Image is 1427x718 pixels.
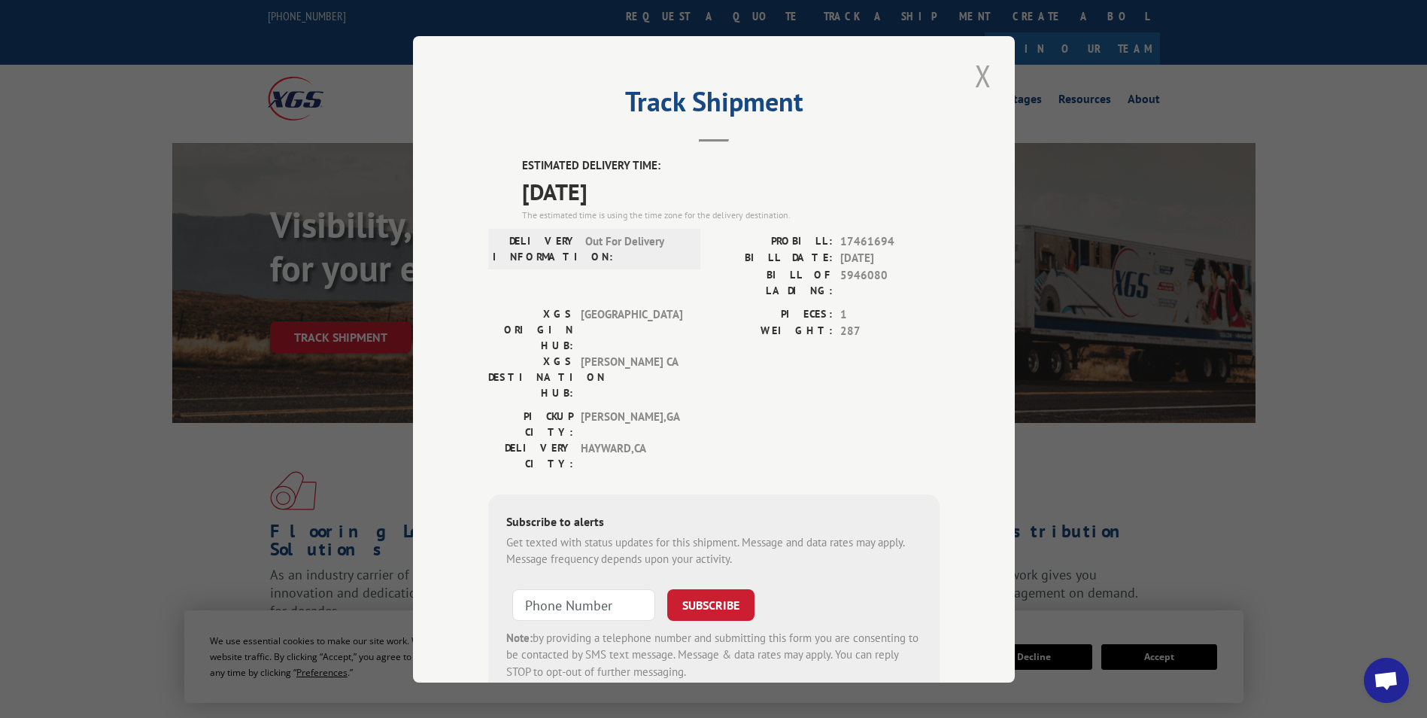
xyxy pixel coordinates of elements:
div: The estimated time is using the time zone for the delivery destination. [522,208,940,221]
strong: Note: [506,630,533,644]
button: SUBSCRIBE [667,589,754,620]
label: XGS DESTINATION HUB: [488,353,573,400]
span: [PERSON_NAME] CA [581,353,682,400]
span: [PERSON_NAME] , GA [581,408,682,440]
span: 5946080 [840,266,940,298]
span: [GEOGRAPHIC_DATA] [581,306,682,353]
div: by providing a telephone number and submitting this form you are consenting to be contacted by SM... [506,629,921,680]
label: WEIGHT: [714,323,833,340]
label: PROBILL: [714,233,833,250]
span: [DATE] [840,250,940,267]
span: HAYWARD , CA [581,440,682,471]
label: XGS ORIGIN HUB: [488,306,573,353]
input: Phone Number [512,589,655,620]
div: Get texted with status updates for this shipment. Message and data rates may apply. Message frequ... [506,534,921,567]
span: 17461694 [840,233,940,250]
label: DELIVERY INFORMATION: [493,233,578,264]
label: BILL OF LADING: [714,266,833,298]
span: [DATE] [522,174,940,208]
h2: Track Shipment [488,91,940,120]
span: 287 [840,323,940,340]
label: DELIVERY CITY: [488,440,573,471]
a: Open chat [1364,658,1409,703]
button: Close modal [970,55,996,96]
label: ESTIMATED DELIVERY TIME: [522,157,940,175]
label: BILL DATE: [714,250,833,267]
span: Out For Delivery [585,233,687,264]
div: Subscribe to alerts [506,512,921,534]
span: 1 [840,306,940,323]
label: PIECES: [714,306,833,323]
label: PICKUP CITY: [488,408,573,440]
